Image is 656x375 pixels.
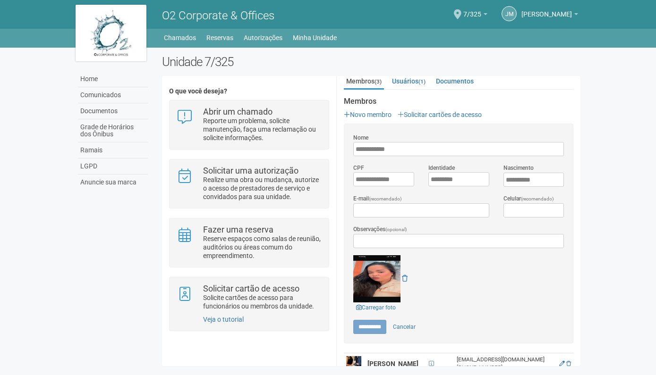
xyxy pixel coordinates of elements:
a: [PERSON_NAME] [521,12,578,19]
a: Solicitar cartões de acesso [398,111,482,118]
a: Grade de Horários dos Ônibus [78,119,148,142]
strong: Solicitar uma autorização [203,166,298,175]
a: Excluir membro [566,360,571,367]
p: Solicite cartões de acesso para funcionários ou membros da unidade. [203,293,322,310]
div: [PHONE_NUMBER] [457,364,554,372]
span: (recomendado) [521,196,554,201]
label: E-mail [353,194,402,203]
a: Editar membro [559,360,565,367]
a: Carregar foto [353,302,399,313]
a: Fazer uma reserva Reserve espaços como salas de reunião, auditórios ou áreas comum do empreendime... [177,225,322,260]
small: (1) [418,78,426,85]
a: 7/325 [463,12,487,19]
span: O2 Corporate & Offices [162,9,274,22]
a: Novo membro [344,111,392,118]
span: (opcional) [385,227,407,232]
h2: Unidade 7/325 [162,55,581,69]
label: Nascimento [503,164,534,172]
a: Chamados [164,31,196,44]
small: (3) [375,78,382,85]
img: GetFile [353,255,400,302]
span: 7/325 [463,1,481,18]
strong: Solicitar cartão de acesso [203,283,299,293]
h4: O que você deseja? [169,88,329,95]
img: user.png [346,356,361,371]
strong: [PERSON_NAME] [367,360,418,367]
span: (recomendado) [369,196,402,201]
a: Remover [402,275,408,282]
a: Membros(3) [344,74,384,90]
label: Celular [503,194,554,203]
img: logo.jpg [76,5,146,61]
a: Minha Unidade [293,31,337,44]
strong: Abrir um chamado [203,107,273,117]
a: Abrir um chamado Reporte um problema, solicite manutenção, faça uma reclamação ou solicite inform... [177,108,322,142]
label: CPF [353,164,364,172]
a: Anuncie sua marca [78,175,148,190]
a: Autorizações [244,31,282,44]
label: Identidade [428,164,455,172]
a: LGPD [78,158,148,175]
div: [EMAIL_ADDRESS][DOMAIN_NAME] [457,356,554,364]
a: Comunicados [78,87,148,103]
label: Observações [353,225,407,234]
a: Documentos [78,103,148,119]
a: Solicitar cartão de acesso Solicite cartões de acesso para funcionários ou membros da unidade. [177,284,322,310]
a: Solicitar uma autorização Realize uma obra ou mudança, autorize o acesso de prestadores de serviç... [177,167,322,201]
a: Usuários(1) [390,74,428,88]
span: Jennifer Monteiro Mozer [521,1,572,18]
label: Nome [353,133,368,142]
a: Veja o tutorial [203,316,244,323]
p: Realize uma obra ou mudança, autorize o acesso de prestadores de serviço e convidados para sua un... [203,175,322,201]
a: Home [78,71,148,87]
a: Reservas [206,31,233,44]
a: Ramais [78,142,148,158]
p: Reserve espaços como salas de reunião, auditórios ou áreas comum do empreendimento. [203,234,322,260]
strong: Fazer uma reserva [203,225,273,234]
a: JM [502,6,517,21]
strong: Membros [344,97,573,106]
a: Documentos [434,74,476,88]
p: Reporte um problema, solicite manutenção, faça uma reclamação ou solicite informações. [203,117,322,142]
a: Cancelar [388,320,421,334]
